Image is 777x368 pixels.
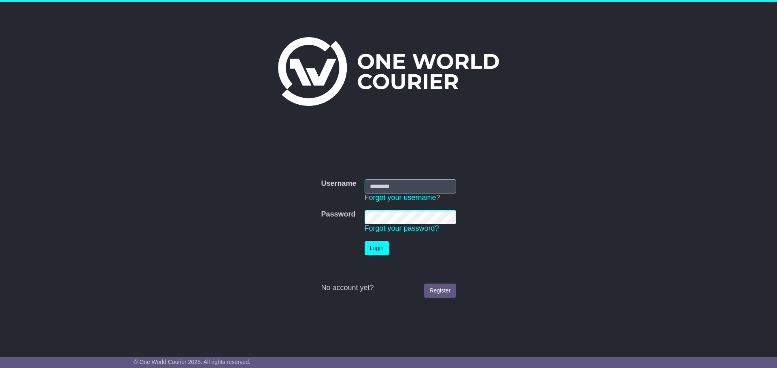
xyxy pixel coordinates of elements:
a: Forgot your password? [365,224,439,232]
img: One World [278,37,499,106]
a: Register [424,284,456,298]
a: Forgot your username? [365,193,440,202]
div: No account yet? [321,284,456,292]
button: Login [365,241,389,255]
label: Password [321,210,355,219]
label: Username [321,179,356,188]
span: © One World Courier 2025. All rights reserved. [134,359,251,365]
